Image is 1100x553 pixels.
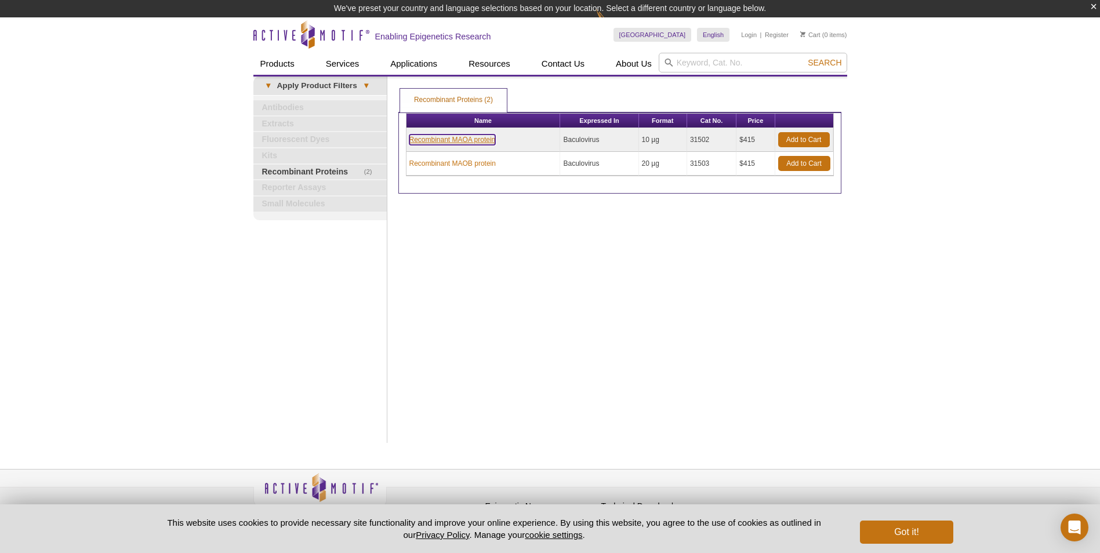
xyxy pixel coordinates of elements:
h2: Enabling Epigenetics Research [375,31,491,42]
td: 31503 [687,152,736,176]
a: (2)Recombinant Proteins [253,165,387,180]
th: Cat No. [687,114,736,128]
a: Products [253,53,302,75]
table: Click to Verify - This site chose Symantec SSL for secure e-commerce and confidential communicati... [717,490,804,515]
div: Open Intercom Messenger [1061,514,1088,541]
td: $415 [736,152,775,176]
a: Small Molecules [253,197,387,212]
a: Contact Us [535,53,591,75]
a: Applications [383,53,444,75]
td: Baculovirus [560,128,638,152]
a: Services [319,53,366,75]
h4: Technical Downloads [601,501,711,511]
a: ▾Apply Product Filters▾ [253,77,387,95]
img: Change Here [596,9,627,36]
th: Price [736,114,775,128]
span: ▾ [259,81,277,91]
th: Expressed In [560,114,638,128]
button: Search [804,57,845,68]
a: Add to Cart [778,156,830,171]
h4: Epigenetic News [485,501,596,511]
a: Recombinant MAOB protein [409,158,496,169]
a: Extracts [253,117,387,132]
td: Baculovirus [560,152,638,176]
li: (0 items) [800,28,847,42]
a: About Us [609,53,659,75]
img: Your Cart [800,31,805,37]
a: Recombinant Proteins (2) [400,89,507,112]
a: English [697,28,729,42]
a: Antibodies [253,100,387,115]
button: Got it! [860,521,953,544]
th: Name [406,114,561,128]
td: 31502 [687,128,736,152]
li: | [760,28,762,42]
span: (2) [364,165,379,180]
a: Kits [253,148,387,163]
td: 20 µg [639,152,687,176]
td: $415 [736,128,775,152]
a: [GEOGRAPHIC_DATA] [613,28,692,42]
a: Register [765,31,789,39]
a: Resources [462,53,517,75]
a: Privacy Policy [416,530,469,540]
span: Search [808,58,841,67]
a: Cart [800,31,821,39]
button: cookie settings [525,530,582,540]
th: Format [639,114,687,128]
a: Privacy Policy [393,500,438,517]
a: Add to Cart [778,132,830,147]
td: 10 µg [639,128,687,152]
input: Keyword, Cat. No. [659,53,847,72]
a: Fluorescent Dyes [253,132,387,147]
a: Login [741,31,757,39]
img: Active Motif, [253,470,387,516]
a: Reporter Assays [253,180,387,195]
p: This website uses cookies to provide necessary site functionality and improve your online experie... [147,516,841,541]
span: ▾ [357,81,375,91]
a: Recombinant MAOA protein [409,134,496,145]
